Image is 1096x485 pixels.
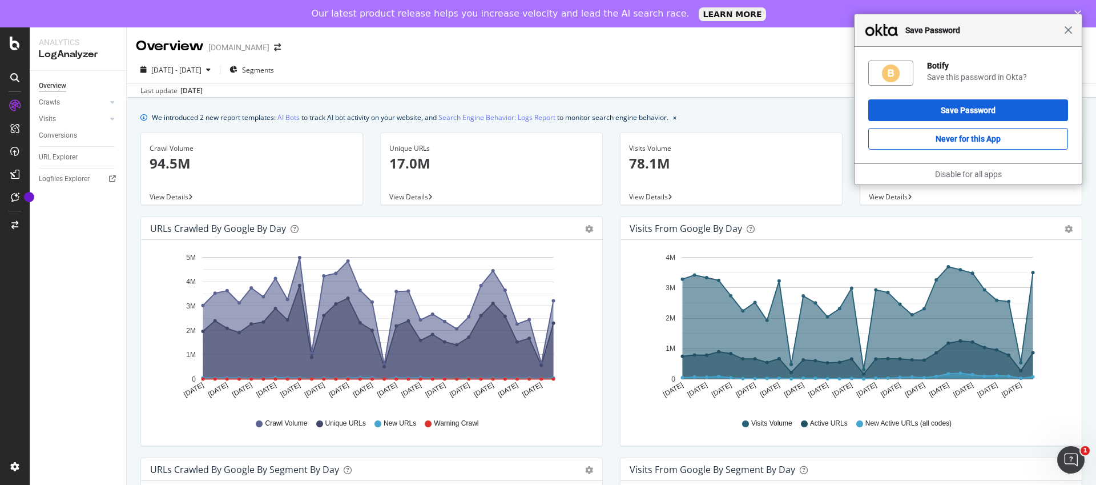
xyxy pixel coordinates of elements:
[855,381,878,399] text: [DATE]
[629,143,833,154] div: Visits Volume
[927,61,1068,71] div: Botify
[150,249,589,408] svg: A chart.
[325,419,366,428] span: Unique URLs
[448,381,471,399] text: [DATE]
[384,419,416,428] span: New URLs
[352,381,374,399] text: [DATE]
[150,143,354,154] div: Crawl Volume
[186,351,196,359] text: 1M
[152,111,668,123] div: We introduced 2 new report templates: to track AI bot activity on your website, and to monitor se...
[629,154,833,173] p: 78.1M
[39,97,107,109] a: Crawls
[783,381,805,399] text: [DATE]
[1081,446,1090,455] span: 1
[865,419,952,428] span: New Active URLs (all codes)
[389,143,594,154] div: Unique URLs
[186,302,196,310] text: 3M
[39,113,107,125] a: Visits
[207,381,229,399] text: [DATE]
[39,173,118,185] a: Logfiles Explorer
[186,327,196,335] text: 2M
[521,381,543,399] text: [DATE]
[39,80,66,92] div: Overview
[274,43,281,51] div: arrow-right-arrow-left
[265,419,307,428] span: Crawl Volume
[182,381,205,399] text: [DATE]
[39,48,117,61] div: LogAnalyzer
[400,381,422,399] text: [DATE]
[1065,225,1073,233] div: gear
[279,381,302,399] text: [DATE]
[686,381,709,399] text: [DATE]
[255,381,277,399] text: [DATE]
[303,381,326,399] text: [DATE]
[24,192,34,202] div: Tooltip anchor
[927,72,1068,82] div: Save this password in Okta?
[585,225,593,233] div: gear
[699,7,767,21] a: LEARN MORE
[186,278,196,286] text: 4M
[438,111,555,123] a: Search Engine Behavior: Logs Report
[900,23,1064,37] span: Save Password
[39,151,78,163] div: URL Explorer
[327,381,350,399] text: [DATE]
[904,381,926,399] text: [DATE]
[734,381,757,399] text: [DATE]
[39,113,56,125] div: Visits
[473,381,495,399] text: [DATE]
[389,154,594,173] p: 17.0M
[140,86,203,96] div: Last update
[881,63,901,83] img: 2Iy75oAAAAGSURBVAMAB0sAwiIQkmoAAAAASUVORK5CYII=
[39,130,77,142] div: Conversions
[630,249,1069,408] div: A chart.
[39,130,118,142] a: Conversions
[710,381,733,399] text: [DATE]
[225,61,279,79] button: Segments
[192,375,196,383] text: 0
[662,381,684,399] text: [DATE]
[666,254,675,262] text: 4M
[434,419,478,428] span: Warning Crawl
[312,8,690,19] div: Our latest product release helps you increase velocity and lead the AI search race.
[1064,26,1073,34] span: Close
[39,97,60,109] div: Crawls
[759,381,781,399] text: [DATE]
[868,128,1068,150] button: Never for this App
[935,170,1002,179] a: Disable for all apps
[1000,381,1023,399] text: [DATE]
[186,254,196,262] text: 5M
[630,464,795,475] div: Visits from Google By Segment By Day
[140,111,1082,123] div: info banner
[242,65,274,75] span: Segments
[671,375,675,383] text: 0
[497,381,519,399] text: [DATE]
[39,151,118,163] a: URL Explorer
[879,381,902,399] text: [DATE]
[585,466,593,474] div: gear
[277,111,300,123] a: AI Bots
[1057,446,1085,474] iframe: Intercom live chat
[670,109,679,126] button: close banner
[231,381,253,399] text: [DATE]
[666,345,675,353] text: 1M
[810,419,848,428] span: Active URLs
[868,99,1068,121] button: Save Password
[424,381,447,399] text: [DATE]
[389,192,428,202] span: View Details
[1074,10,1086,17] div: Close
[807,381,829,399] text: [DATE]
[136,61,215,79] button: [DATE] - [DATE]
[751,419,792,428] span: Visits Volume
[136,37,204,56] div: Overview
[831,381,854,399] text: [DATE]
[150,464,339,475] div: URLs Crawled by Google By Segment By Day
[150,223,286,234] div: URLs Crawled by Google by day
[928,381,950,399] text: [DATE]
[39,37,117,48] div: Analytics
[150,154,354,173] p: 94.5M
[952,381,975,399] text: [DATE]
[630,223,742,234] div: Visits from Google by day
[629,192,668,202] span: View Details
[150,192,188,202] span: View Details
